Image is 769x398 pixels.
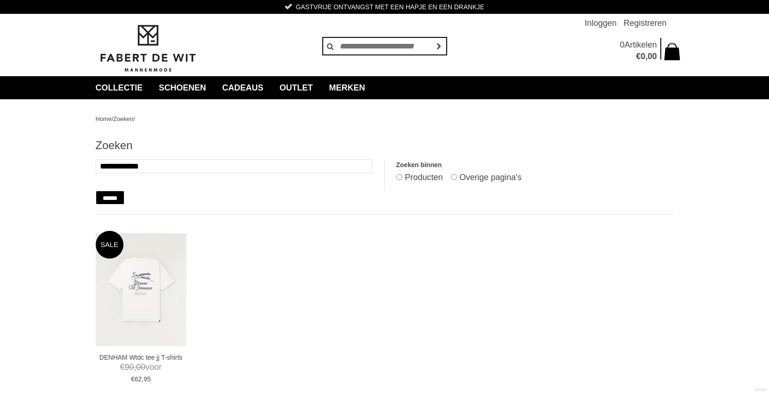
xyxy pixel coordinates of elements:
[96,115,112,122] a: Home
[135,375,142,383] span: 62
[120,362,125,372] span: €
[624,40,657,49] span: Artikelen
[143,375,151,383] span: 95
[405,173,443,182] label: Producten
[620,40,624,49] span: 0
[133,115,135,122] span: /
[623,14,666,32] a: Registreren
[125,362,134,372] span: 90
[584,14,616,32] a: Inloggen
[134,362,136,372] span: ,
[136,362,146,372] span: 00
[113,115,133,122] a: Zoeken
[89,76,150,99] a: collectie
[131,375,135,383] span: €
[755,384,767,396] a: Divide
[396,159,673,171] label: Zoeken binnen
[99,362,182,373] span: voor
[645,52,647,61] span: ,
[111,115,113,122] span: /
[142,375,144,383] span: ,
[322,76,372,99] a: Merken
[96,233,186,346] img: DENHAM Wtdc tee jj T-shirts
[647,52,657,61] span: 00
[152,76,213,99] a: Schoenen
[460,173,522,182] label: Overige pagina's
[215,76,271,99] a: Cadeaus
[640,52,645,61] span: 0
[96,24,200,73] img: Fabert de Wit
[636,52,640,61] span: €
[96,139,674,152] h1: Zoeken
[99,353,182,362] a: DENHAM Wtdc tee jj T-shirts
[273,76,320,99] a: Outlet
